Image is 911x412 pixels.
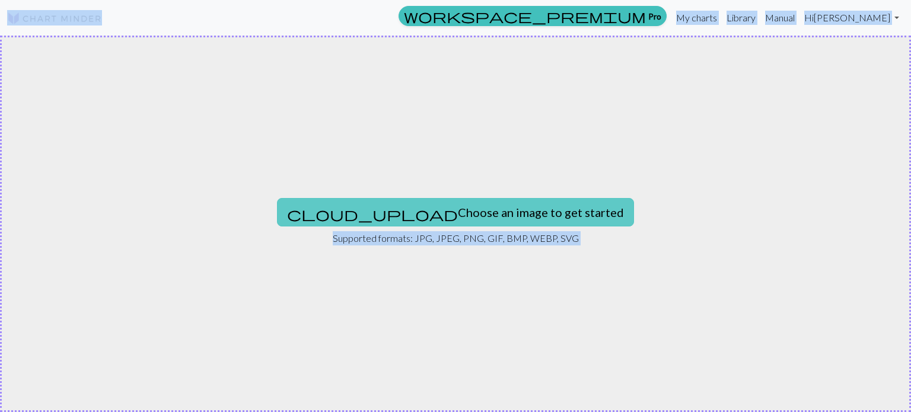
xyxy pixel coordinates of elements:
button: Choose an image to get started [277,198,634,226]
span: cloud_upload [287,206,458,222]
span: workspace_premium [404,8,646,24]
p: Supported formats: JPG, JPEG, PNG, GIF, BMP, WEBP, SVG [333,231,579,245]
a: Pro [399,6,667,26]
a: Manual [760,6,799,30]
a: My charts [671,6,722,30]
img: Logo [7,11,102,25]
a: Hi[PERSON_NAME] [799,6,904,30]
a: Library [722,6,760,30]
